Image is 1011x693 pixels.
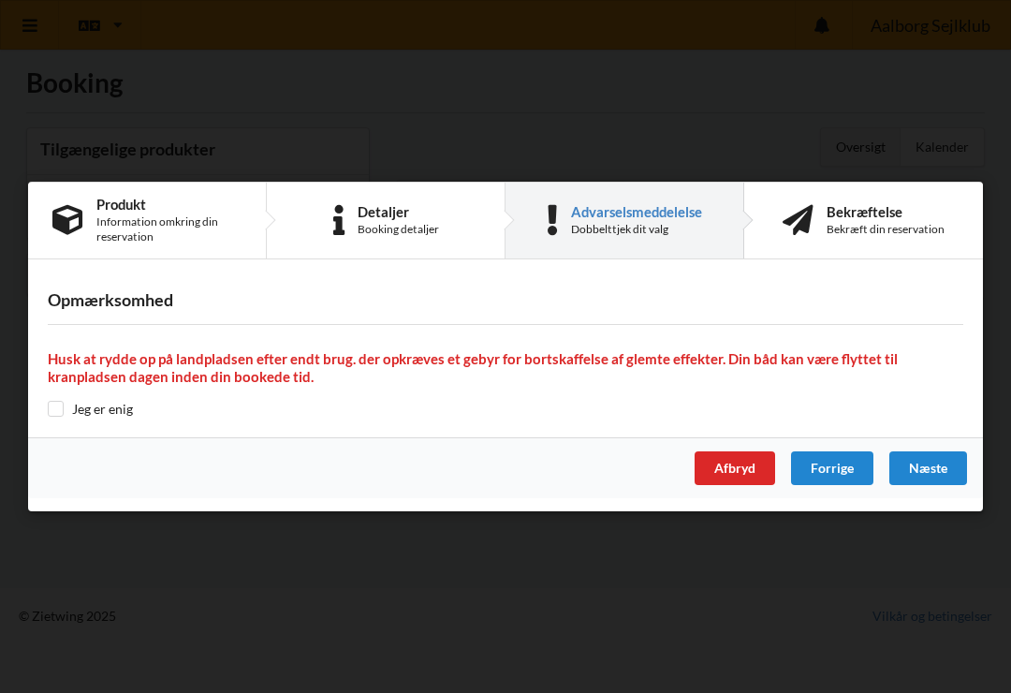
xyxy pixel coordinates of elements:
div: Bekræft din reservation [827,222,945,237]
h4: Husk at rydde op på landpladsen efter endt brug. der opkræves et gebyr for bortskaffelse af glemt... [48,350,963,387]
div: Detaljer [358,204,439,219]
div: Dobbelttjek dit valg [571,222,702,237]
label: Jeg er enig [48,401,133,417]
div: Afbryd [695,451,775,485]
div: Forrige [791,451,873,485]
h3: Opmærksomhed [48,289,963,311]
div: Produkt [96,197,242,212]
div: Information omkring din reservation [96,214,242,244]
div: Næste [889,451,967,485]
div: Advarselsmeddelelse [571,204,702,219]
div: Bekræftelse [827,204,945,219]
div: Booking detaljer [358,222,439,237]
